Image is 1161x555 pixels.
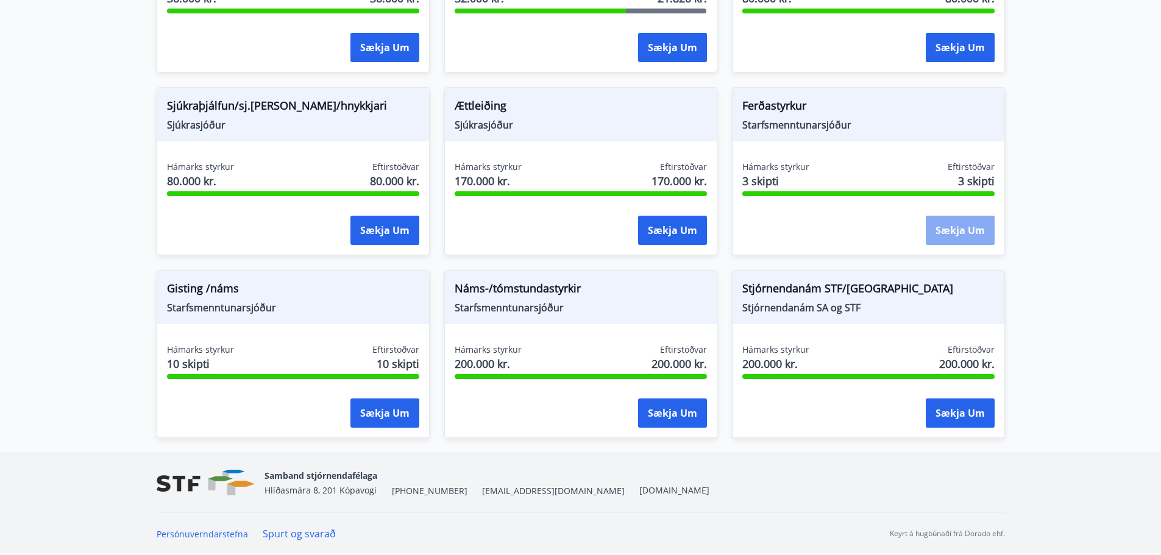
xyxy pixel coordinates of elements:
span: 80.000 kr. [370,173,419,189]
span: [PHONE_NUMBER] [392,485,467,497]
span: 200.000 kr. [939,356,995,372]
span: Eftirstöðvar [660,161,707,173]
span: Hámarks styrkur [742,161,809,173]
button: Sækja um [926,33,995,62]
p: Keyrt á hugbúnaði frá Dorado ehf. [890,528,1005,539]
span: Hlíðasmára 8, 201 Kópavogi [265,484,377,496]
span: 10 skipti [377,356,419,372]
button: Sækja um [638,398,707,428]
span: Starfsmenntunarsjóður [167,301,419,314]
span: Stjórnendanám STF/[GEOGRAPHIC_DATA] [742,280,995,301]
span: 200.000 kr. [652,356,707,372]
span: Náms-/tómstundastyrkir [455,280,707,301]
span: 170.000 kr. [455,173,522,189]
a: Spurt og svarað [263,527,336,540]
span: Hámarks styrkur [455,161,522,173]
span: Starfsmenntunarsjóður [455,301,707,314]
button: Sækja um [638,33,707,62]
span: Hámarks styrkur [455,344,522,356]
span: Eftirstöðvar [372,344,419,356]
span: Eftirstöðvar [948,344,995,356]
span: 200.000 kr. [742,356,809,372]
a: Persónuverndarstefna [157,528,248,540]
button: Sækja um [350,216,419,245]
span: Hámarks styrkur [742,344,809,356]
span: Hámarks styrkur [167,344,234,356]
span: 80.000 kr. [167,173,234,189]
button: Sækja um [638,216,707,245]
button: Sækja um [350,398,419,428]
span: Starfsmenntunarsjóður [742,118,995,132]
span: 200.000 kr. [455,356,522,372]
span: Eftirstöðvar [948,161,995,173]
span: 3 skipti [742,173,809,189]
span: 170.000 kr. [652,173,707,189]
span: Eftirstöðvar [660,344,707,356]
span: Sjúkrasjóður [167,118,419,132]
button: Sækja um [926,398,995,428]
span: Stjórnendanám SA og STF [742,301,995,314]
span: Hámarks styrkur [167,161,234,173]
span: Gisting /náms [167,280,419,301]
span: Ættleiðing [455,97,707,118]
a: [DOMAIN_NAME] [639,484,709,496]
button: Sækja um [926,216,995,245]
button: Sækja um [350,33,419,62]
img: vjCaq2fThgY3EUYqSgpjEiBg6WP39ov69hlhuPVN.png [157,470,255,496]
span: Ferðastyrkur [742,97,995,118]
span: Sjúkrasjóður [455,118,707,132]
span: Samband stjórnendafélaga [265,470,377,481]
span: 3 skipti [958,173,995,189]
span: Sjúkraþjálfun/sj.[PERSON_NAME]/hnykkjari [167,97,419,118]
span: [EMAIL_ADDRESS][DOMAIN_NAME] [482,485,625,497]
span: Eftirstöðvar [372,161,419,173]
span: 10 skipti [167,356,234,372]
